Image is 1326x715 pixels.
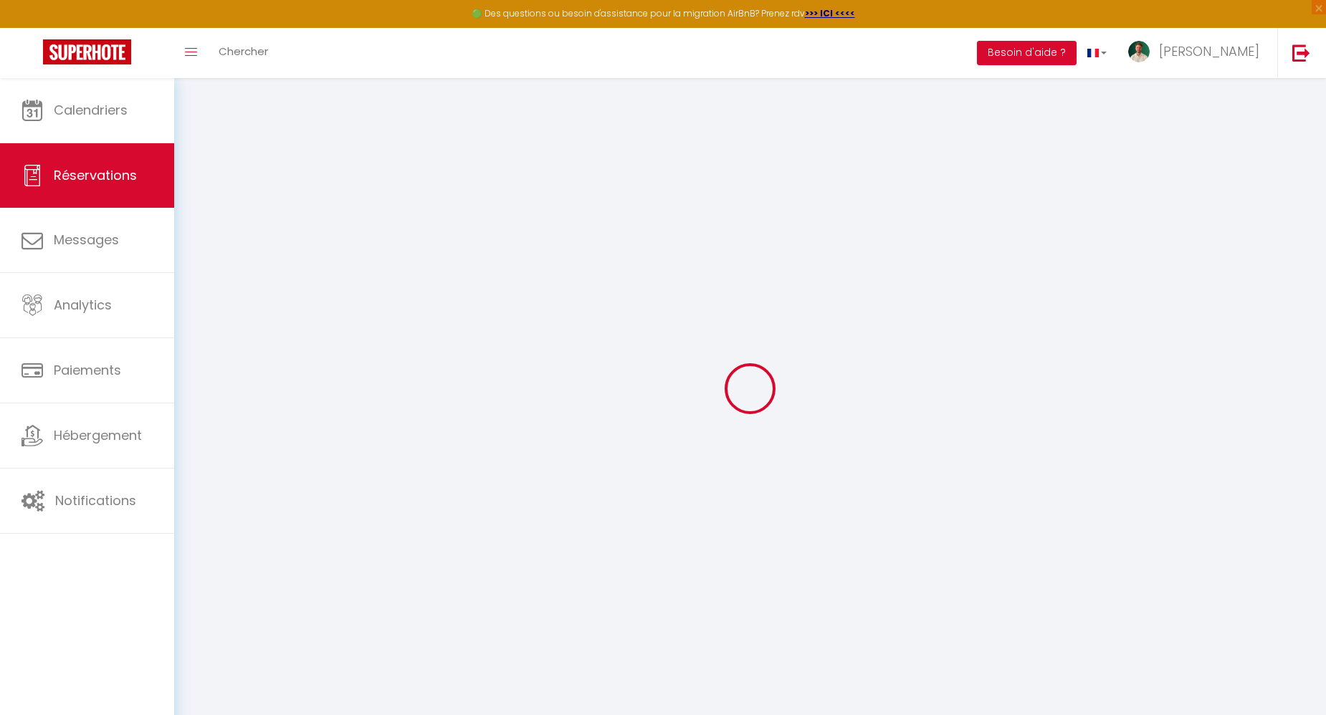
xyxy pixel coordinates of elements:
[805,7,855,19] a: >>> ICI <<<<
[54,361,121,379] span: Paiements
[1159,42,1259,60] span: [PERSON_NAME]
[43,39,131,64] img: Super Booking
[54,166,137,184] span: Réservations
[977,41,1077,65] button: Besoin d'aide ?
[54,296,112,314] span: Analytics
[54,101,128,119] span: Calendriers
[1292,44,1310,62] img: logout
[1117,28,1277,78] a: ... [PERSON_NAME]
[208,28,279,78] a: Chercher
[54,426,142,444] span: Hébergement
[55,491,136,509] span: Notifications
[54,231,119,249] span: Messages
[1128,41,1150,62] img: ...
[219,44,268,59] span: Chercher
